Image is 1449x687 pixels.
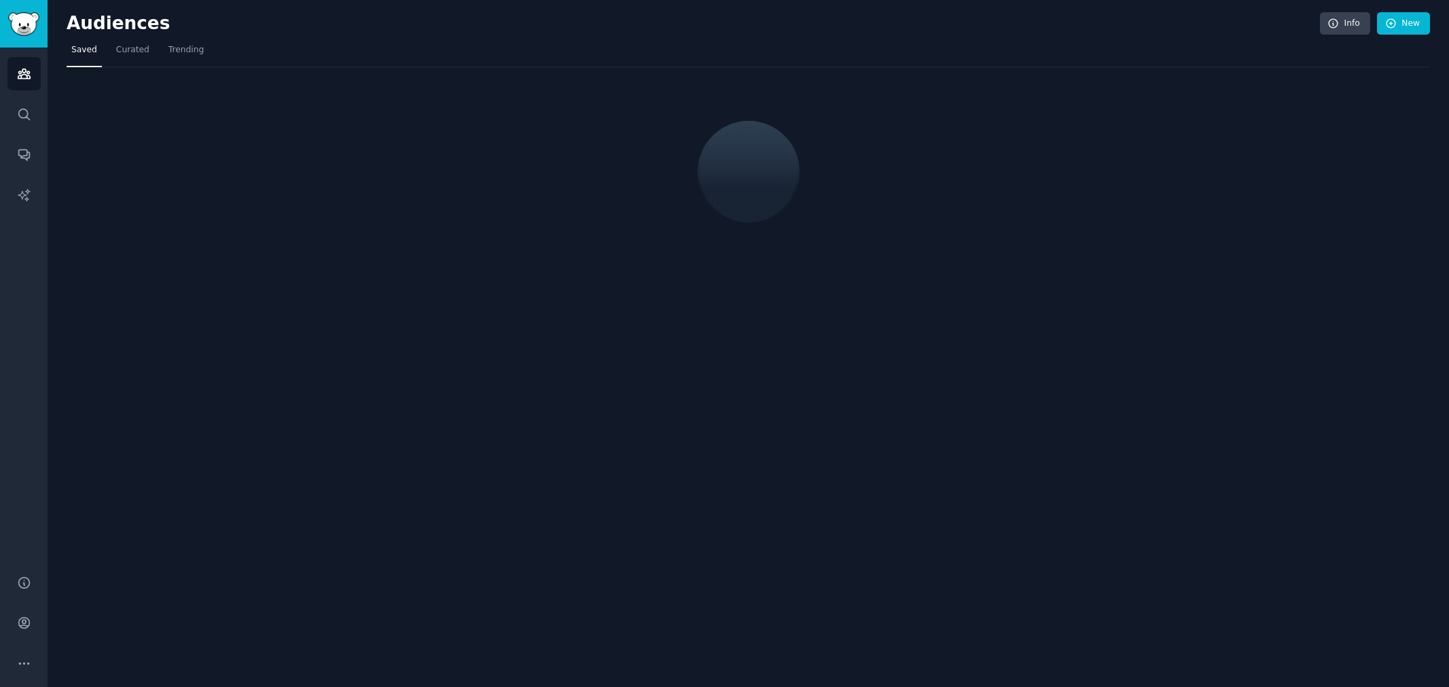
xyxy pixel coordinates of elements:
a: New [1377,12,1430,35]
a: Info [1320,12,1370,35]
a: Trending [164,39,209,67]
img: GummySearch logo [8,12,39,36]
span: Curated [116,44,149,56]
h2: Audiences [67,13,1320,35]
a: Saved [67,39,102,67]
span: Trending [168,44,204,56]
a: Curated [111,39,154,67]
span: Saved [71,44,97,56]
